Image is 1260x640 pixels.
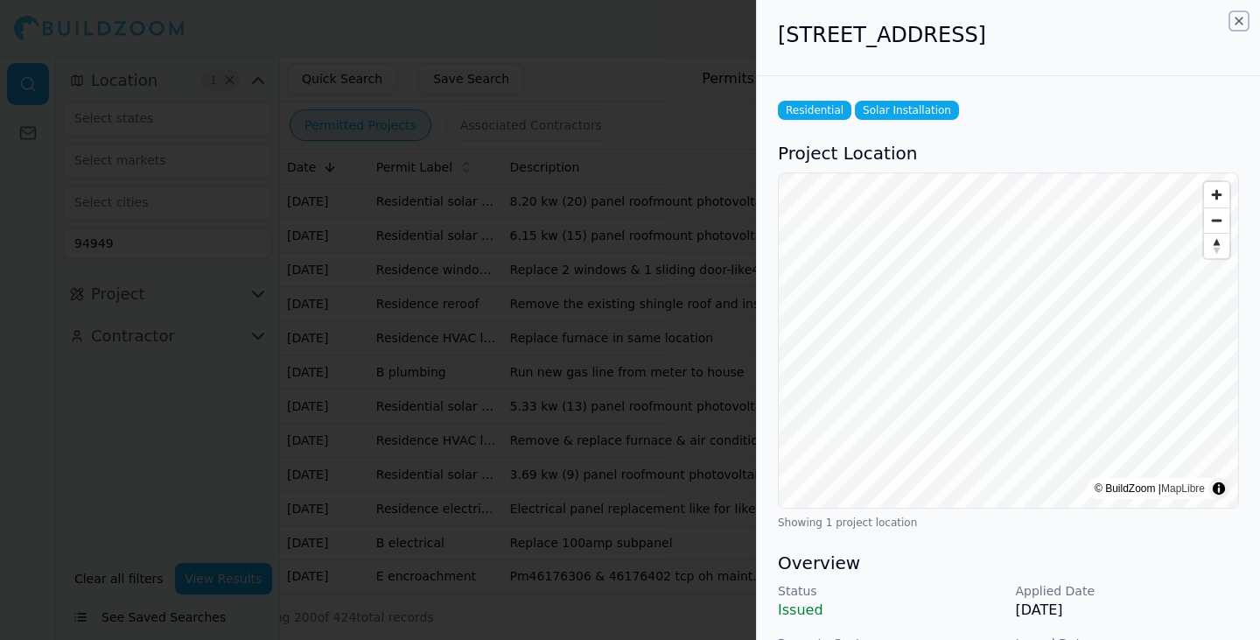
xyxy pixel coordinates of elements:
[778,551,1239,575] h3: Overview
[1095,480,1205,497] div: © BuildZoom |
[1161,482,1205,495] a: MapLibre
[778,141,1239,165] h3: Project Location
[779,173,1238,508] canvas: Map
[778,582,1002,600] p: Status
[778,21,1239,49] h2: [STREET_ADDRESS]
[1208,478,1229,499] summary: Toggle attribution
[1016,582,1240,600] p: Applied Date
[778,101,851,120] span: Residential
[1204,207,1229,233] button: Zoom out
[1204,182,1229,207] button: Zoom in
[1204,233,1229,258] button: Reset bearing to north
[855,101,959,120] span: Solar Installation
[778,600,1002,621] p: Issued
[1016,600,1240,621] p: [DATE]
[778,516,1239,530] div: Showing 1 project location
